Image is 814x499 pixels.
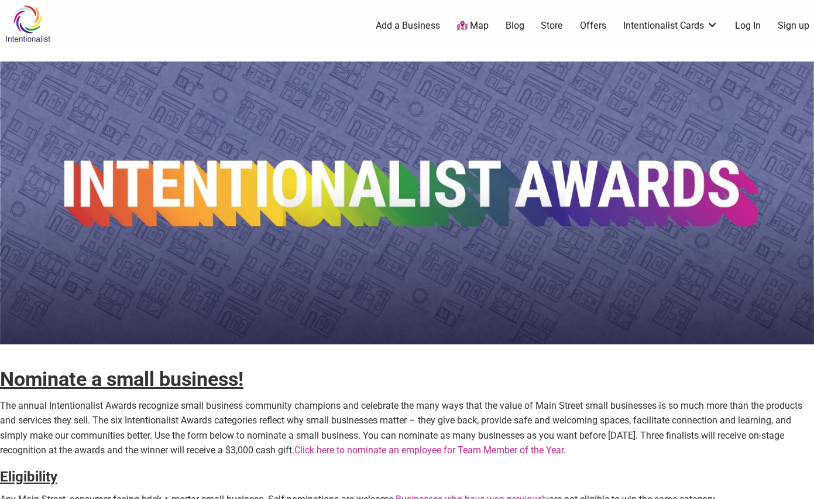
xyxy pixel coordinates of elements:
[376,19,440,32] a: Add a Business
[623,19,718,32] a: Intentionalist Cards
[506,19,524,32] a: Blog
[580,19,606,32] a: Offers
[735,19,761,32] a: Log In
[778,19,809,32] a: Sign up
[457,19,489,33] a: Map
[541,19,563,32] a: Store
[294,445,564,456] a: Click here to nominate an employee for Team Member of the Year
